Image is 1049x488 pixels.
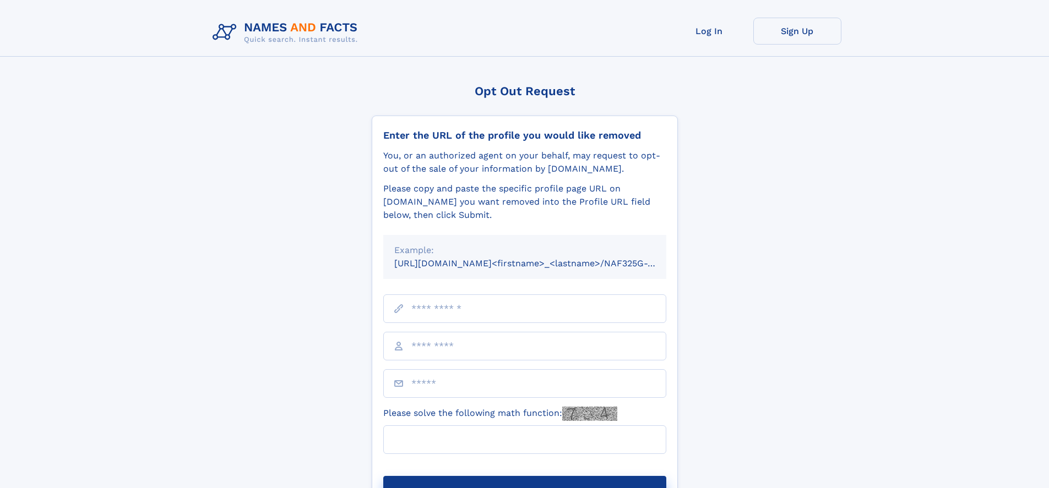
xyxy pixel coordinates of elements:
[665,18,753,45] a: Log In
[208,18,367,47] img: Logo Names and Facts
[753,18,841,45] a: Sign Up
[372,84,678,98] div: Opt Out Request
[383,129,666,141] div: Enter the URL of the profile you would like removed
[394,244,655,257] div: Example:
[383,149,666,176] div: You, or an authorized agent on your behalf, may request to opt-out of the sale of your informatio...
[383,407,617,421] label: Please solve the following math function:
[394,258,687,268] small: [URL][DOMAIN_NAME]<firstname>_<lastname>/NAF325G-xxxxxxxx
[383,182,666,222] div: Please copy and paste the specific profile page URL on [DOMAIN_NAME] you want removed into the Pr...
